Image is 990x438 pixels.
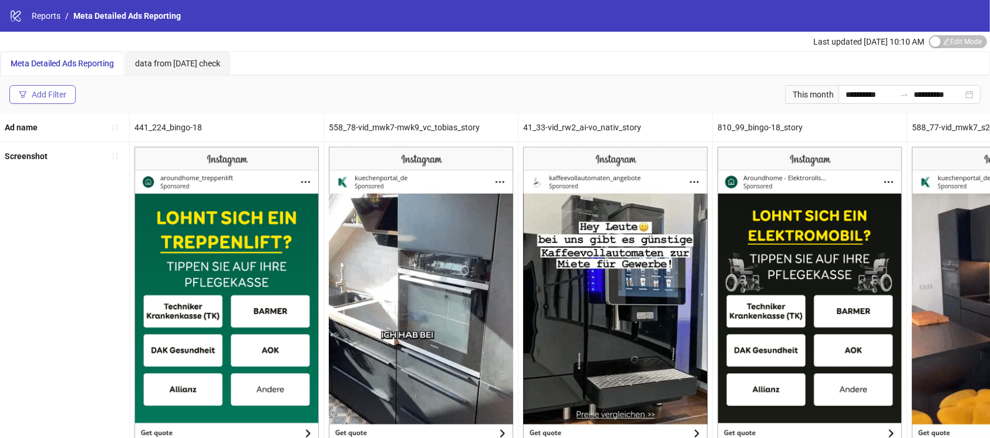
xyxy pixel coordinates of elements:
span: Meta Detailed Ads Reporting [73,11,181,21]
a: Reports [29,9,63,22]
div: Add Filter [32,90,66,99]
div: 810_99_bingo-18_story [713,113,907,141]
span: Meta Detailed Ads Reporting [11,59,114,68]
div: 41_33-vid_rw2_ai-vo_nativ_story [518,113,712,141]
div: This month [785,85,839,104]
span: swap-right [900,90,909,99]
button: Add Filter [9,85,76,104]
span: filter [19,90,27,99]
div: 441_224_bingo-18 [130,113,324,141]
span: Last updated [DATE] 10:10 AM [813,37,924,46]
span: sort-ascending [111,123,119,132]
div: 558_78-vid_mwk7-mwk9_vc_tobias_story [324,113,518,141]
li: / [65,9,69,22]
span: sort-ascending [111,152,119,160]
b: Screenshot [5,151,48,161]
b: Ad name [5,123,38,132]
span: data from [DATE] check [135,59,220,68]
span: to [900,90,909,99]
